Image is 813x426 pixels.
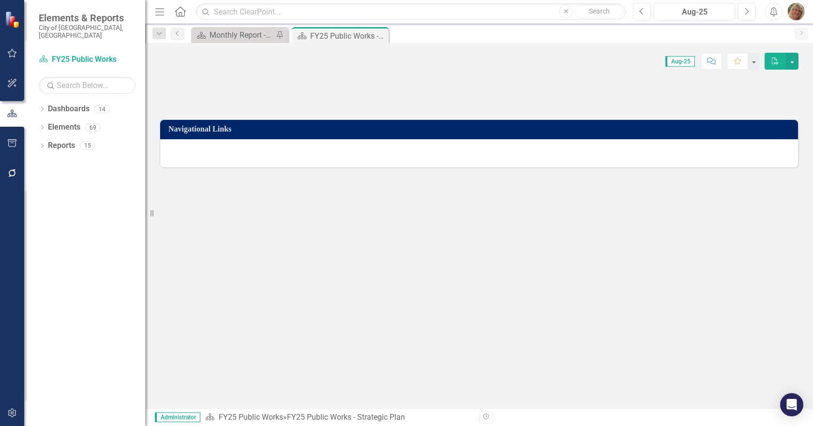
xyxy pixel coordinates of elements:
a: Elements [48,122,80,133]
img: Hallie Pelham [787,3,805,20]
button: Search [575,5,623,18]
small: City of [GEOGRAPHIC_DATA], [GEOGRAPHIC_DATA] [39,24,135,40]
a: FY25 Public Works [39,54,135,65]
a: Monthly Report - Public Works [194,29,273,41]
input: Search Below... [39,77,135,94]
div: 14 [94,105,110,113]
a: FY25 Public Works [219,412,283,422]
a: Dashboards [48,103,90,115]
div: 69 [85,123,101,132]
div: Monthly Report - Public Works [210,29,273,41]
div: » [205,412,472,423]
span: Elements & Reports [39,12,135,24]
button: Aug-25 [654,3,735,20]
span: Aug-25 [665,56,695,67]
span: Search [589,7,610,15]
div: FY25 Public Works - Strategic Plan [287,412,405,422]
div: Open Intercom Messenger [780,393,803,416]
span: Administrator [155,412,200,422]
input: Search ClearPoint... [196,3,626,20]
div: FY25 Public Works - Strategic Plan [310,30,386,42]
a: Reports [48,140,75,151]
h3: Navigational Links [168,125,793,133]
img: ClearPoint Strategy [5,11,22,28]
div: Aug-25 [657,6,732,18]
div: 15 [80,142,95,150]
